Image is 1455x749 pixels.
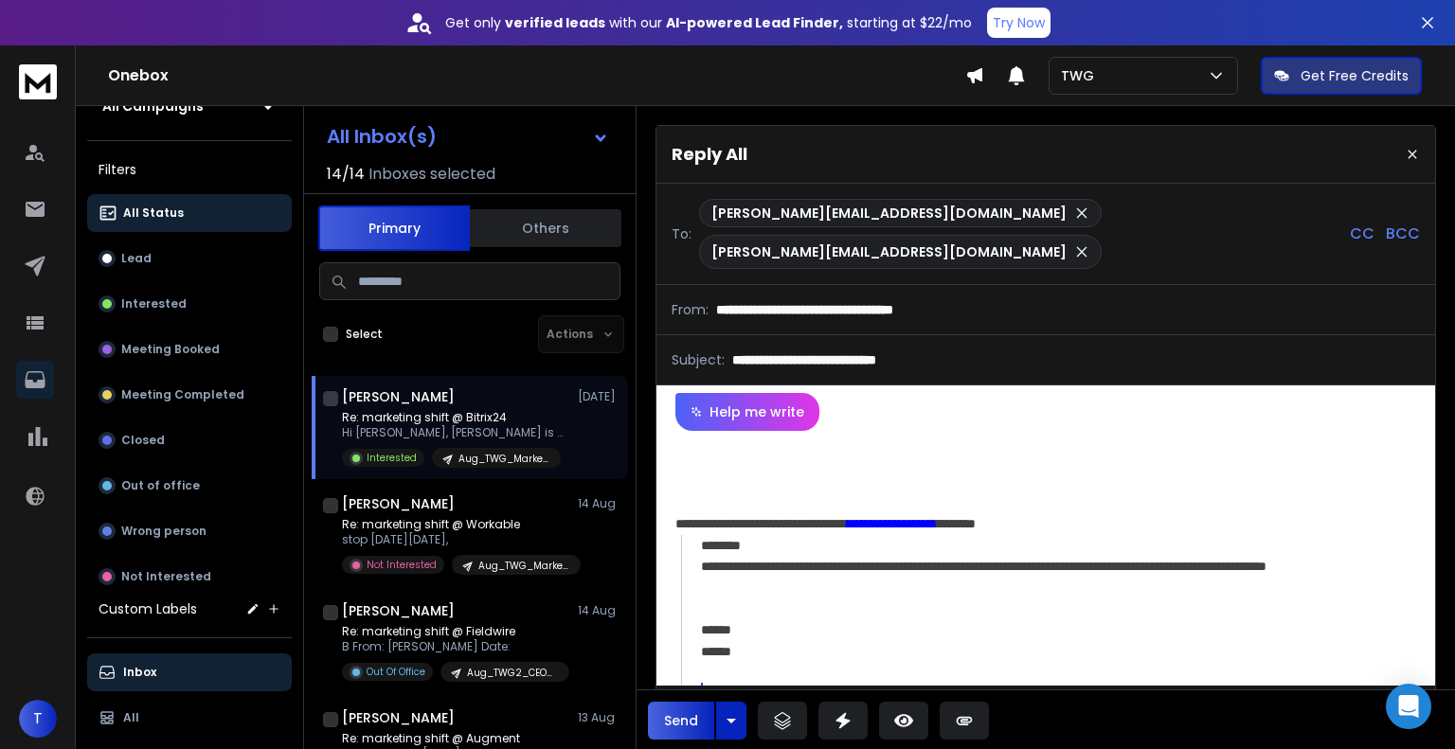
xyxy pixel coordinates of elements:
h1: [PERSON_NAME] [342,601,455,620]
button: All Campaigns [87,87,292,125]
p: Wrong person [121,524,207,539]
button: Inbox [87,653,292,691]
p: Re: marketing shift @ Fieldwire [342,624,569,639]
p: All Status [123,205,184,221]
p: Hi [PERSON_NAME], [PERSON_NAME] is no [342,425,569,440]
p: stop [DATE][DATE], [342,532,569,547]
p: CC [1350,223,1374,245]
p: Meeting Completed [121,387,244,402]
button: T [19,700,57,738]
h1: Onebox [108,64,965,87]
button: Primary [318,205,470,251]
p: Get only with our starting at $22/mo [445,13,972,32]
p: Re: marketing shift @ Augment [342,731,569,746]
strong: verified leads [505,13,605,32]
p: 14 Aug [578,603,620,618]
p: Try Now [993,13,1045,32]
p: Interested [121,296,187,312]
button: Others [470,207,621,249]
p: Re: marketing shift @ Bitrix24 [342,410,569,425]
button: All Status [87,194,292,232]
button: Get Free Credits [1261,57,1422,95]
button: Lead [87,240,292,277]
p: BCC [1386,223,1420,245]
h1: [PERSON_NAME] [342,708,455,727]
p: From: [672,300,709,319]
button: Help me write [675,393,819,431]
p: Interested [367,451,417,465]
p: Not Interested [121,569,211,584]
h3: Filters [87,156,292,183]
p: Get Free Credits [1301,66,1409,85]
h1: All Campaigns [102,97,204,116]
button: Send [648,702,714,740]
p: Out of office [121,478,200,493]
p: [DATE] [578,389,620,404]
p: Subject: [672,350,725,369]
p: [PERSON_NAME][EMAIL_ADDRESS][DOMAIN_NAME] [711,204,1067,223]
p: 14 Aug [578,496,620,511]
strong: AI-powered Lead Finder, [666,13,843,32]
p: Lead [121,251,152,266]
p: To: [672,224,692,243]
p: Aug_TWG2_CEO_B2B_SAAS_100-500_Hiring SALES _USA + [GEOGRAPHIC_DATA] [467,666,558,680]
p: Closed [121,433,165,448]
p: Aug_TWG_Marketing VP+Director_B2B_SAAS_50-500_Hiring Marketing _USA + [GEOGRAPHIC_DATA] [458,452,549,466]
button: Wrong person [87,512,292,550]
button: All Inbox(s) [312,117,624,155]
h3: Custom Labels [99,599,197,618]
p: [PERSON_NAME][EMAIL_ADDRESS][DOMAIN_NAME] [711,242,1067,261]
button: Meeting Completed [87,376,292,414]
div: Open Intercom Messenger [1386,684,1431,729]
img: logo [19,64,57,99]
button: Out of office [87,467,292,505]
p: Reply All [672,141,747,168]
button: Interested [87,285,292,323]
p: Re: marketing shift @ Workable [342,517,569,532]
button: Try Now [987,8,1051,38]
p: All [123,710,139,725]
p: Out Of Office [367,665,425,679]
button: Meeting Booked [87,330,292,368]
p: Inbox [123,665,156,680]
p: TWG [1061,66,1102,85]
button: All [87,699,292,737]
p: Meeting Booked [121,342,220,357]
p: 13 Aug [578,710,620,725]
h1: [PERSON_NAME] [342,494,455,513]
h1: All Inbox(s) [327,127,437,146]
label: Select [346,327,383,342]
button: Closed [87,421,292,459]
p: Aug_TWG_Marketing VP+Director_B2B_SAAS_50-500_Hiring Marketing _USA + [GEOGRAPHIC_DATA] [478,559,569,573]
button: Not Interested [87,558,292,596]
span: 14 / 14 [327,163,365,186]
p: Not Interested [367,558,437,572]
p: B From: [PERSON_NAME] Date: [342,639,569,654]
h3: Inboxes selected [368,163,495,186]
h1: [PERSON_NAME] [342,387,455,406]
